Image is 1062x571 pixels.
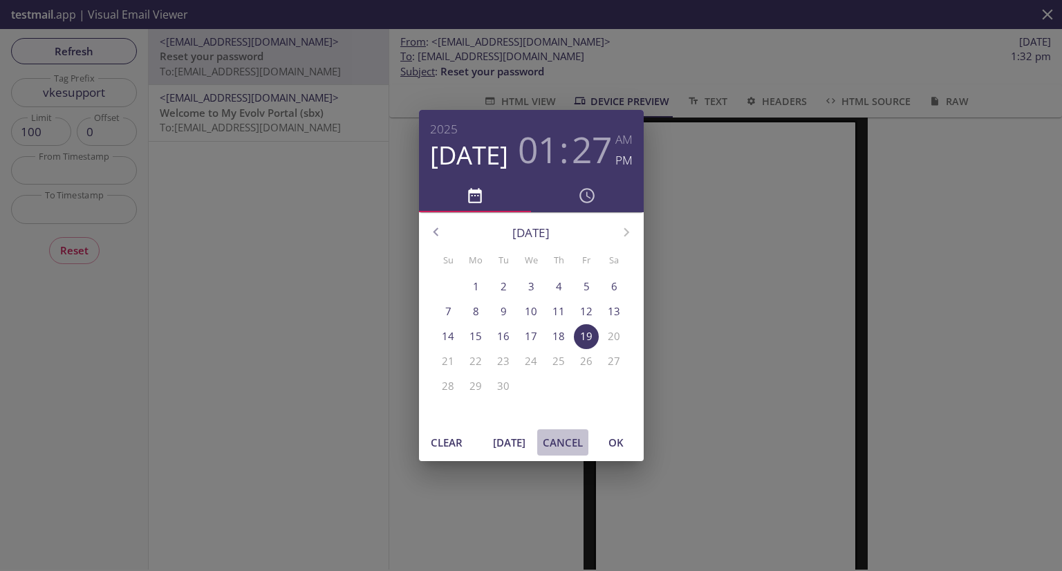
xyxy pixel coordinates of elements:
span: OK [599,433,633,451]
p: 5 [584,279,590,294]
p: 2 [501,279,507,294]
button: 15 [463,324,488,349]
p: 12 [580,304,593,319]
button: AM [615,129,633,150]
button: 17 [519,324,543,349]
button: 16 [491,324,516,349]
button: 4 [546,274,571,299]
button: 12 [574,299,599,324]
p: 15 [469,329,482,344]
button: 01 [518,129,558,170]
p: 19 [580,329,593,344]
p: [DATE] [453,224,609,242]
button: 2025 [430,119,458,140]
button: 14 [436,324,460,349]
p: 8 [473,304,479,319]
p: 3 [528,279,534,294]
h3: : [559,129,569,170]
span: Sa [602,253,626,268]
button: 3 [519,274,543,299]
button: 7 [436,299,460,324]
p: 4 [556,279,562,294]
p: 16 [497,329,510,344]
span: Su [436,253,460,268]
button: [DATE] [430,140,508,171]
button: 11 [546,299,571,324]
span: We [519,253,543,268]
span: Mo [463,253,488,268]
button: 6 [602,274,626,299]
p: 1 [473,279,479,294]
p: 6 [611,279,617,294]
span: Cancel [543,433,583,451]
span: Clear [430,433,463,451]
button: 8 [463,299,488,324]
button: [DATE] [487,429,532,456]
p: 9 [501,304,507,319]
button: 9 [491,299,516,324]
p: 13 [608,304,620,319]
span: Th [546,253,571,268]
p: 18 [552,329,565,344]
span: [DATE] [493,433,526,451]
p: 10 [525,304,537,319]
button: Cancel [537,429,588,456]
p: 11 [552,304,565,319]
p: 7 [445,304,451,319]
button: 1 [463,274,488,299]
span: Fr [574,253,599,268]
button: 5 [574,274,599,299]
button: 10 [519,299,543,324]
button: OK [594,429,638,456]
button: 2 [491,274,516,299]
button: Clear [425,429,469,456]
button: 19 [574,324,599,349]
button: 13 [602,299,626,324]
button: 18 [546,324,571,349]
p: 14 [442,329,454,344]
p: 17 [525,329,537,344]
span: Tu [491,253,516,268]
button: PM [615,150,633,171]
button: 27 [572,129,612,170]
